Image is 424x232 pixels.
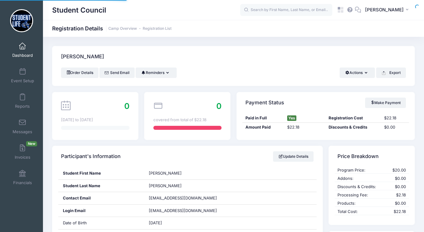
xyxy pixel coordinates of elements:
h1: Registration Details [52,25,172,32]
a: Make Payment [365,98,406,108]
div: Student First Name [58,167,145,180]
div: Paid in Full [242,115,284,121]
span: Event Setup [11,78,34,83]
span: [PERSON_NAME] [365,6,404,13]
span: Financials [13,180,32,185]
div: $0.00 [381,124,409,130]
span: [PERSON_NAME] [149,183,182,188]
div: $0.00 [384,200,409,207]
a: Send Email [99,68,135,78]
span: [EMAIL_ADDRESS][DOMAIN_NAME] [149,208,225,214]
span: New [26,141,37,146]
div: covered from total of $22.18 [153,117,222,123]
div: [DATE] to [DATE] [61,117,129,123]
a: Camp Overview [108,26,137,31]
div: Discounts & Credits [326,124,381,130]
a: Event Setup [8,65,37,86]
a: Registration List [143,26,172,31]
input: Search by First Name, Last Name, or Email... [240,4,332,16]
span: Yes [287,115,296,121]
span: 0 [216,101,222,111]
a: InvoicesNew [8,141,37,163]
div: Amount Paid [242,124,284,130]
div: Discounts & Credits: [335,184,384,190]
div: Processing Fee: [335,192,384,198]
h4: Payment Status [245,94,284,111]
a: Messages [8,116,37,137]
span: [PERSON_NAME] [149,171,182,176]
div: Registration Cost [326,115,381,121]
div: Total Cost: [335,209,384,215]
div: Login Email [58,205,145,217]
div: Addons: [335,176,384,182]
a: Reports [8,90,37,112]
div: Date of Birth [58,217,145,229]
h4: Price Breakdown [337,148,379,165]
div: $0.00 [384,176,409,182]
a: Financials [8,167,37,188]
div: $22.18 [381,115,409,121]
button: Reminders [136,68,176,78]
span: 0 [124,101,129,111]
span: Reports [15,104,30,109]
div: Program Price: [335,167,384,173]
img: Student Council [10,9,33,32]
button: Actions [340,68,375,78]
button: [PERSON_NAME] [361,3,415,17]
button: Export [376,68,406,78]
h1: Student Council [52,3,106,17]
h4: [PERSON_NAME] [61,48,104,66]
div: $20.00 [384,167,409,173]
div: Student Last Name [58,180,145,192]
a: Order Details [61,68,98,78]
span: Invoices [15,155,30,160]
span: [EMAIL_ADDRESS][DOMAIN_NAME] [149,195,217,200]
span: Messages [13,129,32,134]
div: $0.00 [384,184,409,190]
div: Products: [335,200,384,207]
a: Dashboard [8,39,37,61]
div: $22.18 [284,124,326,130]
a: Update Details [273,151,314,162]
div: $2.18 [384,192,409,198]
span: [DATE] [149,220,162,225]
div: $22.18 [384,209,409,215]
h4: Participant's Information [61,148,121,165]
div: Contact Email [58,192,145,204]
span: Dashboard [12,53,33,58]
